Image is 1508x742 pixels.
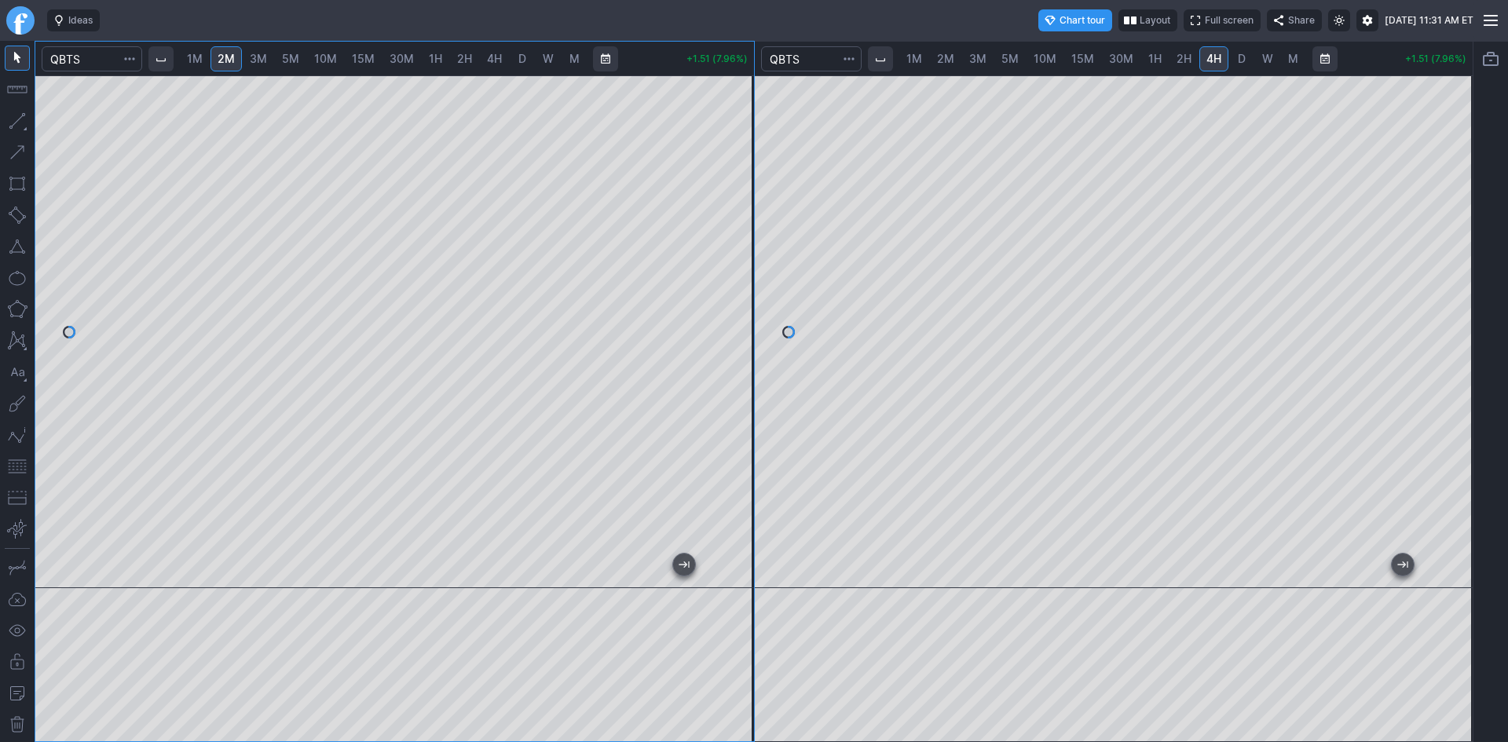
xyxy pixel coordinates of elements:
[187,52,203,65] span: 1M
[250,52,267,65] span: 3M
[1169,46,1199,71] a: 2H
[994,46,1026,71] a: 5M
[450,46,479,71] a: 2H
[1064,46,1101,71] a: 15M
[1206,52,1221,65] span: 4H
[47,9,100,31] button: Ideas
[5,108,30,133] button: Line
[1312,46,1338,71] button: Range
[480,46,509,71] a: 4H
[345,46,382,71] a: 15M
[5,454,30,479] button: Fibonacci retracements
[1262,52,1273,65] span: W
[1288,52,1298,65] span: M
[5,485,30,510] button: Position
[5,681,30,706] button: Add note
[1328,9,1350,31] button: Toggle light mode
[1148,52,1162,65] span: 1H
[1267,9,1322,31] button: Share
[314,52,337,65] span: 10M
[275,46,306,71] a: 5M
[5,328,30,353] button: XABCD
[5,517,30,542] button: Anchored VWAP
[1199,46,1228,71] a: 4H
[429,52,442,65] span: 1H
[562,46,587,71] a: M
[5,140,30,165] button: Arrow
[1027,46,1063,71] a: 10M
[1177,52,1191,65] span: 2H
[243,46,274,71] a: 3M
[1288,13,1315,28] span: Share
[42,46,142,71] input: Search
[686,54,748,64] p: +1.51 (7.96%)
[5,46,30,71] button: Mouse
[899,46,929,71] a: 1M
[536,46,561,71] a: W
[5,297,30,322] button: Polygon
[1385,13,1473,28] span: [DATE] 11:31 AM ET
[218,52,235,65] span: 2M
[1238,52,1246,65] span: D
[5,360,30,385] button: Text
[307,46,344,71] a: 10M
[5,422,30,448] button: Elliott waves
[5,649,30,674] button: Lock drawings
[6,6,35,35] a: Finviz.com
[210,46,242,71] a: 2M
[1140,13,1170,28] span: Layout
[180,46,210,71] a: 1M
[148,46,174,71] button: Interval
[868,46,893,71] button: Interval
[1478,46,1503,71] button: Portfolio watchlist
[962,46,994,71] a: 3M
[1141,46,1169,71] a: 1H
[5,712,30,737] button: Remove all drawings
[68,13,93,28] span: Ideas
[282,52,299,65] span: 5M
[1038,9,1112,31] button: Chart tour
[569,52,580,65] span: M
[5,587,30,612] button: Drawings autosave: Off
[838,46,860,71] button: Search
[510,46,535,71] a: D
[5,171,30,196] button: Rectangle
[382,46,421,71] a: 30M
[906,52,922,65] span: 1M
[5,555,30,580] button: Drawing mode: Single
[1184,9,1261,31] button: Full screen
[1229,46,1254,71] a: D
[5,391,30,416] button: Brush
[422,46,449,71] a: 1H
[1109,52,1133,65] span: 30M
[5,203,30,228] button: Rotated rectangle
[1205,13,1254,28] span: Full screen
[487,52,502,65] span: 4H
[1034,52,1056,65] span: 10M
[5,265,30,291] button: Ellipse
[673,554,695,576] button: Jump to the most recent bar
[1001,52,1019,65] span: 5M
[457,52,472,65] span: 2H
[1392,554,1414,576] button: Jump to the most recent bar
[761,46,862,71] input: Search
[390,52,414,65] span: 30M
[119,46,141,71] button: Search
[1255,46,1280,71] a: W
[1102,46,1140,71] a: 30M
[543,52,554,65] span: W
[930,46,961,71] a: 2M
[5,234,30,259] button: Triangle
[1118,9,1177,31] button: Layout
[1281,46,1306,71] a: M
[937,52,954,65] span: 2M
[352,52,375,65] span: 15M
[1405,54,1466,64] p: +1.51 (7.96%)
[1356,9,1378,31] button: Settings
[1060,13,1105,28] span: Chart tour
[969,52,986,65] span: 3M
[518,52,526,65] span: D
[593,46,618,71] button: Range
[5,618,30,643] button: Hide drawings
[5,77,30,102] button: Measure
